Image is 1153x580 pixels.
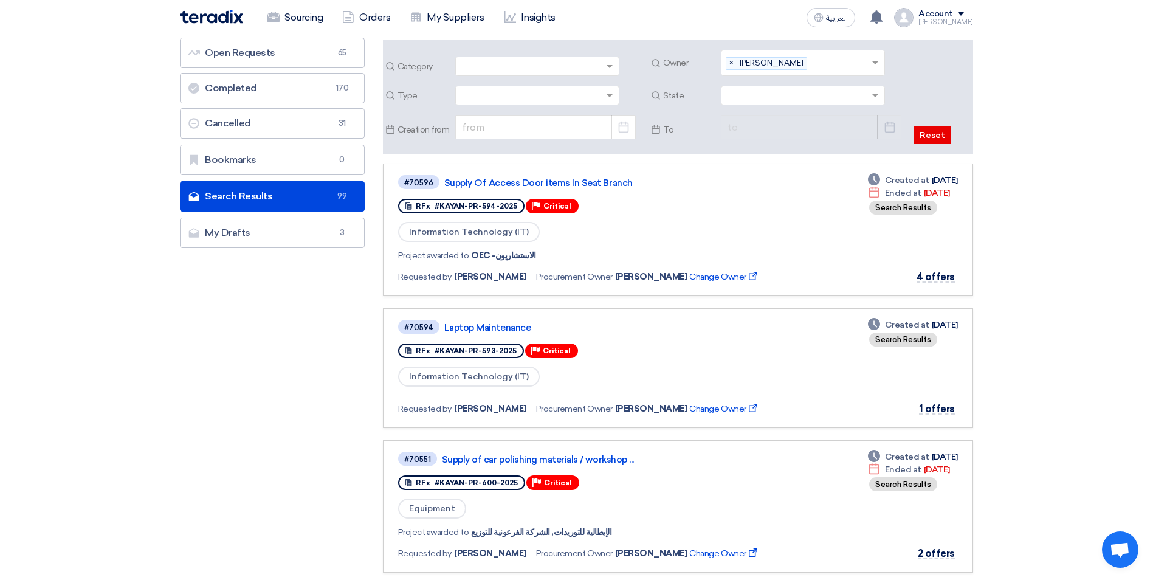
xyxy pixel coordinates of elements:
[721,115,901,139] input: to
[435,347,517,355] span: #KAYAN-PR-593-2025
[868,451,958,463] div: [DATE]
[398,60,450,73] span: Category
[726,58,737,69] span: ×
[543,347,571,355] span: Critical
[180,38,365,68] a: Open Requests65
[455,115,636,139] input: from
[454,547,526,560] span: [PERSON_NAME]
[404,455,431,463] div: #70551
[398,367,540,387] span: Information Technology (IT)
[404,179,433,187] div: #70596
[435,478,518,487] span: #KAYAN-PR-600-2025
[536,547,613,560] span: Procurement Owner
[868,319,958,331] div: [DATE]
[917,271,955,283] span: 4 offers
[689,402,759,415] span: Change Owner
[869,201,937,215] div: Search Results
[398,271,452,283] span: Requested by
[868,174,958,187] div: [DATE]
[258,4,332,31] a: Sourcing
[918,9,953,19] div: Account
[918,19,973,26] div: [PERSON_NAME]
[335,190,349,202] span: 99
[826,14,848,22] span: العربية
[416,202,430,210] span: RFx
[398,123,450,136] span: Creation from
[885,319,929,331] span: Created at
[398,547,452,560] span: Requested by
[914,126,951,144] button: Reset
[615,547,687,560] span: [PERSON_NAME]
[869,477,937,491] div: Search Results
[663,57,716,69] span: Owner
[404,323,433,331] div: #70594
[398,89,450,102] span: Type
[400,4,494,31] a: My Suppliers
[416,478,430,487] span: RFx
[869,333,937,347] div: Search Results
[180,10,243,24] img: Teradix logo
[494,4,565,31] a: Insights
[444,178,748,188] a: Supply Of Access Door items In Seat Branch
[689,547,759,560] span: Change Owner
[335,82,349,94] span: 170
[398,222,540,242] span: Information Technology (IT)
[335,227,349,239] span: 3
[615,402,687,415] span: [PERSON_NAME]
[615,271,687,283] span: [PERSON_NAME]
[398,526,469,539] span: Project awarded to
[536,271,613,283] span: Procurement Owner
[919,403,955,415] span: 1 offers
[663,89,716,102] span: State
[398,249,469,262] span: Project awarded to
[894,8,914,27] img: profile_test.png
[398,402,452,415] span: Requested by
[444,322,748,333] a: Laptop Maintenance
[398,499,466,519] span: Equipment
[454,271,526,283] span: [PERSON_NAME]
[180,145,365,175] a: Bookmarks0
[335,47,349,59] span: 65
[332,4,400,31] a: Orders
[885,451,929,463] span: Created at
[868,463,950,476] div: [DATE]
[807,8,855,27] button: العربية
[454,402,526,415] span: [PERSON_NAME]
[536,402,613,415] span: Procurement Owner
[180,181,365,212] a: Search Results99
[1102,531,1138,568] div: Open chat
[544,478,572,487] span: Critical
[416,347,430,355] span: RFx
[689,271,759,283] span: Change Owner
[180,218,365,248] a: My Drafts3
[918,548,955,559] span: 2 offers
[663,123,716,136] span: To
[180,73,365,103] a: Completed170
[471,250,536,261] a: OEC -الاستشاريون
[885,174,929,187] span: Created at
[435,202,517,210] span: #KAYAN-PR-594-2025
[885,187,921,199] span: Ended at
[739,58,807,69] span: [PERSON_NAME]
[868,187,950,199] div: [DATE]
[471,527,611,537] a: الإيطالية للتوريدات, الشركة الفرعونية للتوزيع
[543,202,571,210] span: Critical
[180,108,365,139] a: Cancelled31
[885,463,921,476] span: Ended at
[335,154,349,166] span: 0
[442,454,746,465] a: Supply of car polishing materials / workshop ...
[335,117,349,129] span: 31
